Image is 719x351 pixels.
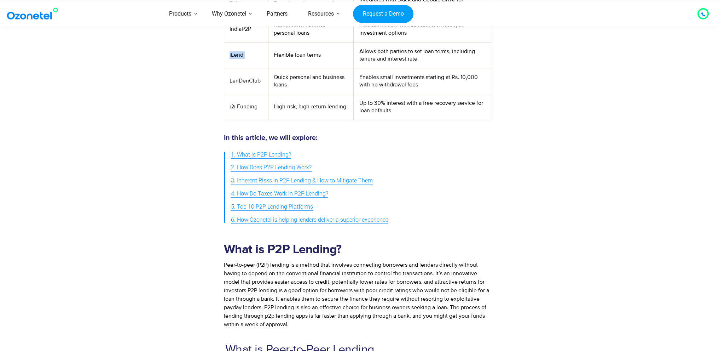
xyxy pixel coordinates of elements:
[231,176,373,186] span: 3. Inherent Risks in P2P Lending & How to Mitigate Them
[231,163,312,173] span: 2. How Does P2P Lending Work?
[354,42,492,68] td: Allows both parties to set loan terms, including tenure and interest rate
[231,150,291,160] span: 1. What is P2P Lending?
[202,1,256,27] a: Why Ozonetel
[354,16,492,42] td: Provides secure transactions with multiple investment options
[224,94,268,120] td: i2i Funding
[224,42,268,68] td: iLend
[231,161,312,174] a: 2. How Does P2P Lending Work?
[268,94,354,120] td: High-risk, high-return lending
[354,94,492,120] td: Up to 30% interest with a free recovery service for loan defaults
[231,189,328,199] span: 4. How Do Taxes Work in P2P Lending?
[224,287,489,328] span: P2P lending is a good option for borrowers with poor credit ratings who would not be eligible for...
[224,134,492,141] h5: In this article, we will explore:
[231,214,388,227] a: 6. How Ozonetel is helping lenders deliver a superior experience
[268,68,354,94] td: Quick personal and business loans
[159,1,202,27] a: Products
[268,42,354,68] td: Flexible loan terms
[354,68,492,94] td: Enables small investments starting at Rs. 10,000 with no withdrawal fees
[256,1,298,27] a: Partners
[231,215,388,225] span: 6. How Ozonetel is helping lenders deliver a superior experience
[224,243,342,256] strong: What is P2P Lending?
[231,187,328,200] a: 4. How Do Taxes Work in P2P Lending?
[231,200,313,214] a: 5. Top 10 P2P Lending Platforms
[224,16,268,42] td: IndiaP2P
[231,202,313,212] span: 5. Top 10 P2P Lending Platforms
[224,261,485,294] span: Peer-to-peer (P2P) lending is a method that involves connecting borrowers and lenders directly wi...
[231,174,373,187] a: 3. Inherent Risks in P2P Lending & How to Mitigate Them
[268,16,354,42] td: Competitive rates for personal loans
[224,68,268,94] td: LenDenClub
[298,1,344,27] a: Resources
[231,148,291,162] a: 1. What is P2P Lending?
[353,5,413,23] a: Request a Demo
